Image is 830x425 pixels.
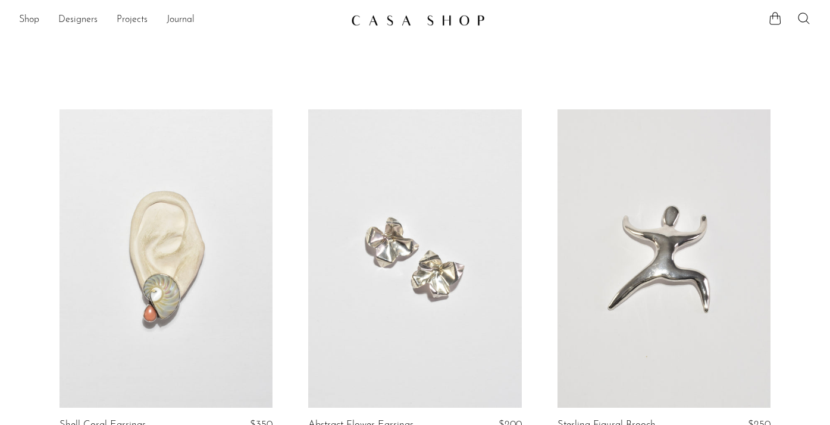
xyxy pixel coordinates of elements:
a: Journal [167,12,195,28]
a: Projects [117,12,148,28]
a: Designers [58,12,98,28]
nav: Desktop navigation [19,10,342,30]
a: Shop [19,12,39,28]
ul: NEW HEADER MENU [19,10,342,30]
